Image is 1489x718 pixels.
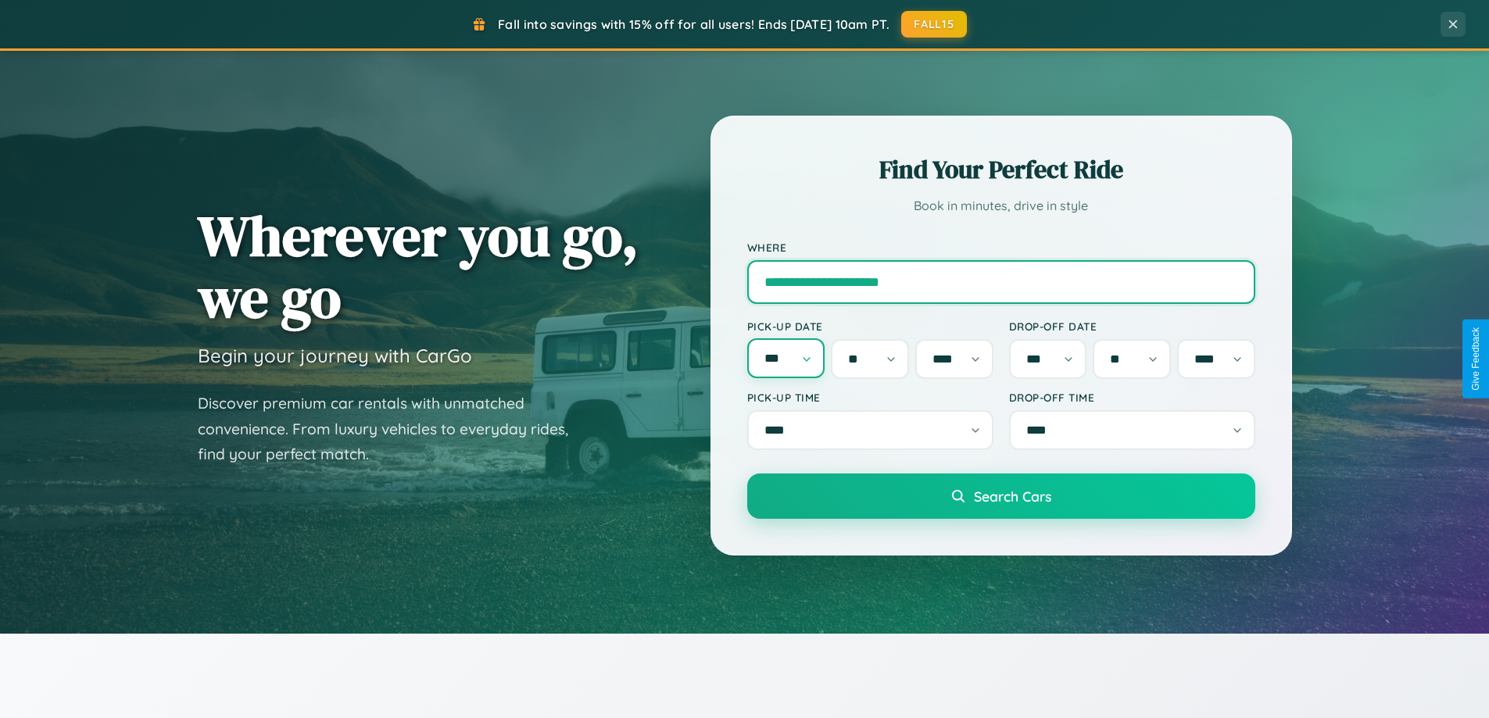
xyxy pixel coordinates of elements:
[747,473,1255,519] button: Search Cars
[747,195,1255,217] p: Book in minutes, drive in style
[198,344,472,367] h3: Begin your journey with CarGo
[747,391,993,404] label: Pick-up Time
[1470,327,1481,391] div: Give Feedback
[974,488,1051,505] span: Search Cars
[1009,320,1255,333] label: Drop-off Date
[1009,391,1255,404] label: Drop-off Time
[198,391,589,467] p: Discover premium car rentals with unmatched convenience. From luxury vehicles to everyday rides, ...
[747,320,993,333] label: Pick-up Date
[498,16,889,32] span: Fall into savings with 15% off for all users! Ends [DATE] 10am PT.
[901,11,967,38] button: FALL15
[747,152,1255,187] h2: Find Your Perfect Ride
[198,205,639,328] h1: Wherever you go, we go
[747,241,1255,254] label: Where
